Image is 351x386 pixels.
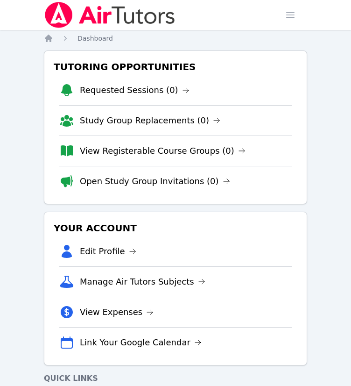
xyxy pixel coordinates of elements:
span: Dashboard [77,35,113,42]
a: Open Study Group Invitations (0) [80,175,230,188]
a: Requested Sessions (0) [80,84,190,97]
h4: Quick Links [44,373,307,384]
img: Air Tutors [44,2,176,28]
a: Link Your Google Calendar [80,336,202,349]
a: Study Group Replacements (0) [80,114,220,127]
a: Dashboard [77,34,113,43]
h3: Your Account [52,220,299,236]
a: View Expenses [80,306,154,319]
h3: Tutoring Opportunities [52,58,299,75]
a: Manage Air Tutors Subjects [80,275,205,288]
nav: Breadcrumb [44,34,307,43]
a: Edit Profile [80,245,136,258]
a: View Registerable Course Groups (0) [80,144,246,157]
